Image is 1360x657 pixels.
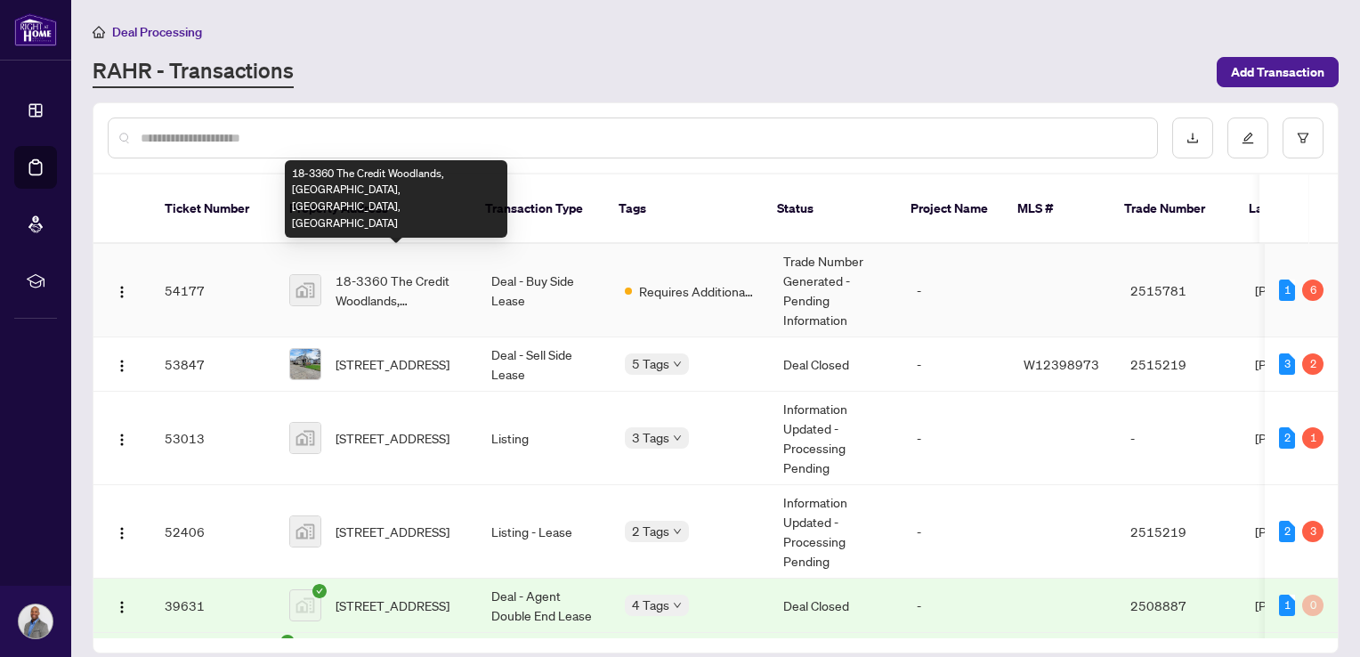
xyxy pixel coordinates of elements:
span: edit [1242,132,1254,144]
td: Deal Closed [769,337,903,392]
td: 2515219 [1116,485,1241,579]
th: MLS # [1003,174,1110,244]
img: thumbnail-img [290,516,320,547]
img: logo [14,13,57,46]
span: filter [1297,132,1309,144]
td: Deal - Sell Side Lease [477,337,611,392]
div: 6 [1302,280,1324,301]
span: check-circle [280,635,295,649]
button: Logo [108,424,136,452]
span: [STREET_ADDRESS] [336,354,449,374]
td: Listing - Lease [477,485,611,579]
td: 2508887 [1116,579,1241,633]
th: Tags [604,174,763,244]
td: Information Updated - Processing Pending [769,392,903,485]
button: Open asap [1289,595,1342,648]
span: 4 Tags [632,595,669,615]
span: Add Transaction [1231,58,1324,86]
td: Deal - Buy Side Lease [477,244,611,337]
button: Logo [108,276,136,304]
span: check-circle [312,584,327,598]
img: thumbnail-img [290,275,320,305]
td: Deal Closed [769,579,903,633]
td: - [903,579,1009,633]
button: download [1172,118,1213,158]
td: Listing [477,392,611,485]
img: Logo [115,359,129,373]
td: 52406 [150,485,275,579]
th: Trade Number [1110,174,1235,244]
div: 3 [1279,353,1295,375]
div: 2 [1279,521,1295,542]
button: Logo [108,517,136,546]
button: Add Transaction [1217,57,1339,87]
span: W12398973 [1024,356,1099,372]
img: thumbnail-img [290,590,320,620]
span: down [673,434,682,442]
span: Deal Processing [112,24,202,40]
th: Property Address [275,174,471,244]
div: 1 [1302,427,1324,449]
img: thumbnail-img [290,349,320,379]
td: 54177 [150,244,275,337]
img: Profile Icon [19,604,53,638]
td: Deal - Agent Double End Lease [477,579,611,633]
span: 5 Tags [632,353,669,374]
span: [STREET_ADDRESS] [336,522,449,541]
button: Logo [108,591,136,620]
td: Trade Number Generated - Pending Information [769,244,903,337]
td: 53847 [150,337,275,392]
td: - [1116,392,1241,485]
th: Transaction Type [471,174,604,244]
img: thumbnail-img [290,423,320,453]
td: - [903,337,1009,392]
span: Requires Additional Docs [639,281,755,301]
th: Status [763,174,896,244]
th: Project Name [896,174,1003,244]
div: 18-3360 The Credit Woodlands, [GEOGRAPHIC_DATA], [GEOGRAPHIC_DATA], [GEOGRAPHIC_DATA] [285,160,507,238]
div: 2 [1279,427,1295,449]
span: [STREET_ADDRESS] [336,428,449,448]
div: 2 [1302,353,1324,375]
div: 1 [1279,595,1295,616]
span: 18-3360 The Credit Woodlands, [GEOGRAPHIC_DATA], [GEOGRAPHIC_DATA], [GEOGRAPHIC_DATA] [336,271,463,310]
td: 53013 [150,392,275,485]
a: RAHR - Transactions [93,56,294,88]
td: 2515219 [1116,337,1241,392]
td: Information Updated - Processing Pending [769,485,903,579]
img: Logo [115,285,129,299]
td: - [903,485,1009,579]
span: 2 Tags [632,521,669,541]
span: down [673,527,682,536]
button: filter [1283,118,1324,158]
span: home [93,26,105,38]
td: - [903,244,1009,337]
span: down [673,360,682,369]
th: Ticket Number [150,174,275,244]
button: Logo [108,350,136,378]
img: Logo [115,600,129,614]
span: [STREET_ADDRESS] [336,596,449,615]
button: edit [1227,118,1268,158]
div: 1 [1279,280,1295,301]
div: 3 [1302,521,1324,542]
td: 2515781 [1116,244,1241,337]
img: Logo [115,433,129,447]
td: - [903,392,1009,485]
img: Logo [115,526,129,540]
span: download [1186,132,1199,144]
td: 39631 [150,579,275,633]
span: 3 Tags [632,427,669,448]
span: down [673,601,682,610]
